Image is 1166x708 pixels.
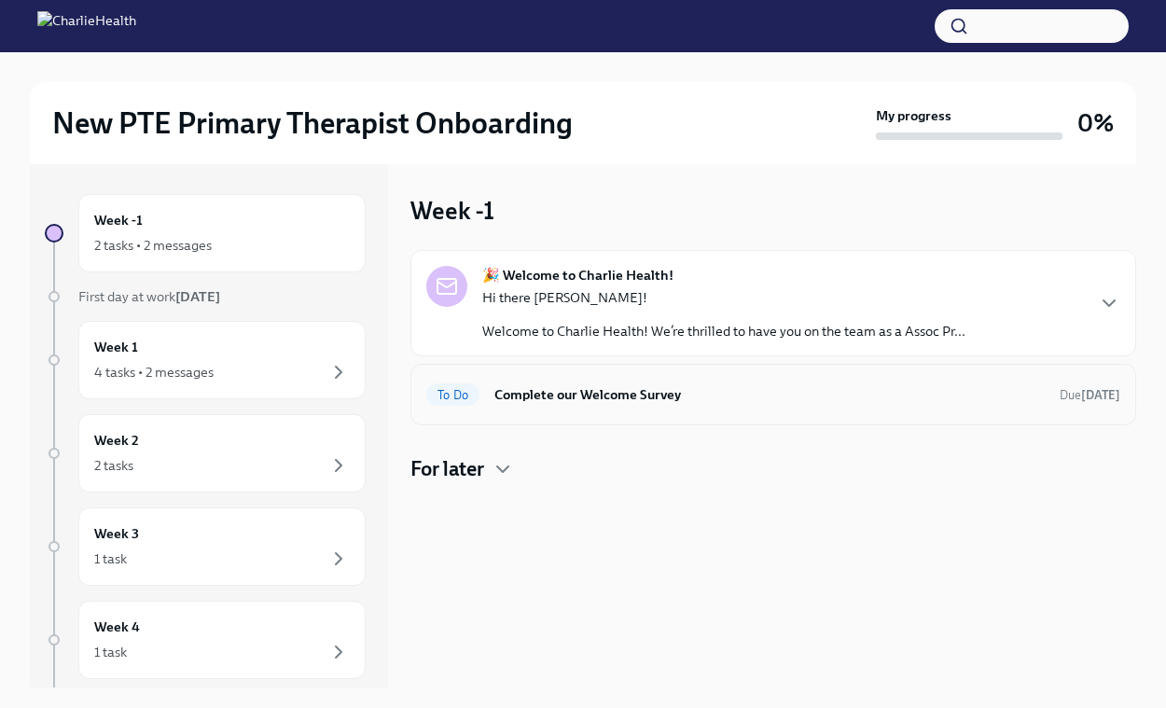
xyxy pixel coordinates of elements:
[78,288,220,305] span: First day at work
[426,388,479,402] span: To Do
[482,322,965,340] p: Welcome to Charlie Health! We’re thrilled to have you on the team as a Assoc Pr...
[410,455,484,483] h4: For later
[45,194,366,272] a: Week -12 tasks • 2 messages
[175,288,220,305] strong: [DATE]
[45,507,366,586] a: Week 31 task
[1060,386,1120,404] span: September 24th, 2025 07:00
[45,287,366,306] a: First day at work[DATE]
[94,337,138,357] h6: Week 1
[94,236,212,255] div: 2 tasks • 2 messages
[410,194,494,228] h3: Week -1
[37,11,136,41] img: CharlieHealth
[1081,388,1120,402] strong: [DATE]
[94,523,139,544] h6: Week 3
[94,549,127,568] div: 1 task
[94,430,139,451] h6: Week 2
[45,601,366,679] a: Week 41 task
[45,321,366,399] a: Week 14 tasks • 2 messages
[410,455,1136,483] div: For later
[1077,106,1114,140] h3: 0%
[494,384,1045,405] h6: Complete our Welcome Survey
[94,210,143,230] h6: Week -1
[52,104,573,142] h2: New PTE Primary Therapist Onboarding
[45,414,366,493] a: Week 22 tasks
[876,106,951,125] strong: My progress
[94,643,127,661] div: 1 task
[482,266,673,285] strong: 🎉 Welcome to Charlie Health!
[94,363,214,382] div: 4 tasks • 2 messages
[426,380,1120,410] a: To DoComplete our Welcome SurveyDue[DATE]
[94,617,140,637] h6: Week 4
[1060,388,1120,402] span: Due
[482,288,965,307] p: Hi there [PERSON_NAME]!
[94,456,133,475] div: 2 tasks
